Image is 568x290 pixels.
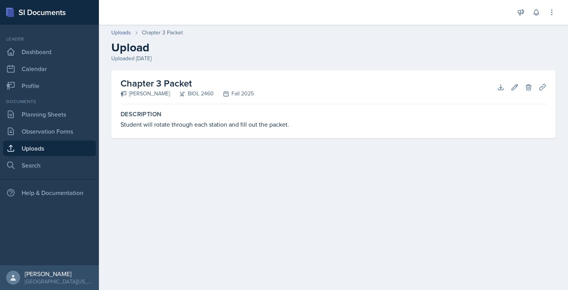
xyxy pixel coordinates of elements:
[121,120,546,129] div: Student will rotate through each station and fill out the packet.
[111,54,556,63] div: Uploaded [DATE]
[3,158,96,173] a: Search
[3,124,96,139] a: Observation Forms
[25,270,93,278] div: [PERSON_NAME]
[3,61,96,76] a: Calendar
[3,98,96,105] div: Documents
[121,90,170,98] div: [PERSON_NAME]
[3,107,96,122] a: Planning Sheets
[3,44,96,59] a: Dashboard
[3,185,96,200] div: Help & Documentation
[111,41,556,54] h2: Upload
[121,110,546,118] label: Description
[121,76,254,90] h2: Chapter 3 Packet
[3,36,96,42] div: Leader
[214,90,254,98] div: Fall 2025
[3,141,96,156] a: Uploads
[111,29,131,37] a: Uploads
[25,278,93,285] div: [GEOGRAPHIC_DATA][US_STATE]
[3,78,96,93] a: Profile
[142,29,183,37] div: Chapter 3 Packet
[170,90,214,98] div: BIOL 2460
